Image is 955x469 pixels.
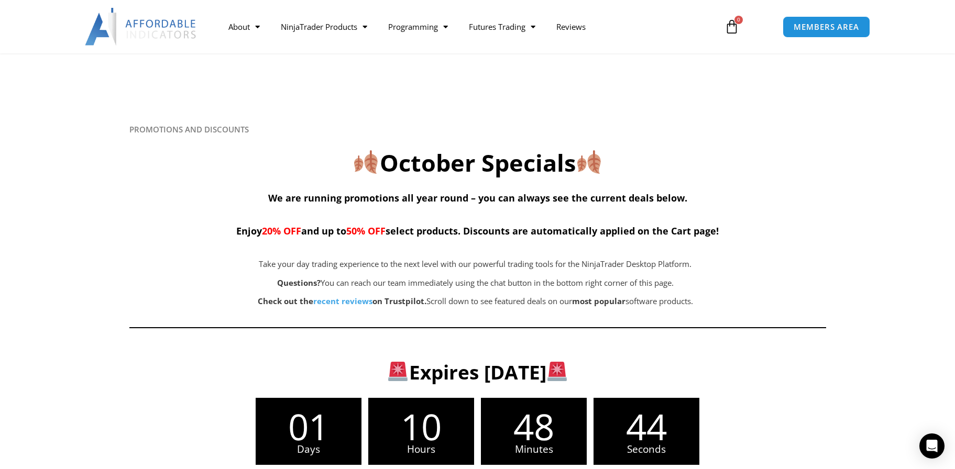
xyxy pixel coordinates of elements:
a: About [218,15,270,39]
strong: Check out the on Trustpilot. [258,296,426,306]
h2: October Specials [129,148,826,178]
span: Take your day trading experience to the next level with our powerful trading tools for the NinjaT... [259,259,691,269]
h3: Expires [DATE] [146,360,809,385]
span: Enjoy and up to select products. Discounts are automatically applied on the Cart page! [236,225,719,237]
span: 01 [256,408,361,444]
span: 44 [594,408,699,444]
span: Minutes [481,444,587,454]
span: 20% OFF [262,225,301,237]
nav: Menu [218,15,712,39]
span: Seconds [594,444,699,454]
a: Reviews [546,15,596,39]
b: most popular [572,296,625,306]
a: recent reviews [313,296,372,306]
a: Futures Trading [458,15,546,39]
a: NinjaTrader Products [270,15,378,39]
p: Scroll down to see featured deals on our software products. [182,294,770,309]
img: 🍂 [354,150,378,174]
p: You can reach our team immediately using the chat button in the bottom right corner of this page. [182,276,770,291]
img: LogoAI | Affordable Indicators – NinjaTrader [85,8,197,46]
a: Programming [378,15,458,39]
h6: PROMOTIONS AND DISCOUNTS [129,125,826,135]
img: 🚨 [547,362,567,381]
a: 0 [709,12,755,42]
span: Days [256,444,361,454]
span: We are running promotions all year round – you can always see the current deals below. [268,192,687,204]
a: MEMBERS AREA [783,16,870,38]
img: 🚨 [388,362,408,381]
span: 10 [368,408,474,444]
span: MEMBERS AREA [794,23,859,31]
div: Open Intercom Messenger [919,433,945,459]
img: 🍂 [577,150,601,174]
span: 48 [481,408,587,444]
span: 0 [734,16,743,24]
strong: Questions? [277,277,321,288]
span: Hours [368,444,474,454]
span: 50% OFF [346,225,386,237]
